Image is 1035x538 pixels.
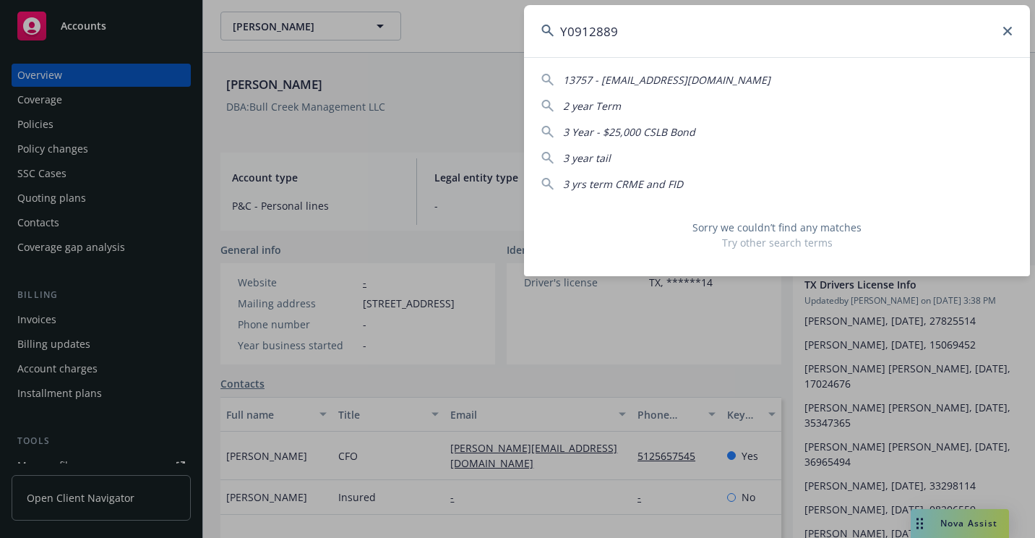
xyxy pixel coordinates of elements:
[541,235,1013,250] span: Try other search terms
[563,151,611,165] span: 3 year tail
[524,5,1030,57] input: Search...
[563,125,695,139] span: 3 Year - $25,000 CSLB Bond
[541,220,1013,235] span: Sorry we couldn’t find any matches
[563,99,621,113] span: 2 year Term
[563,177,683,191] span: 3 yrs term CRME and FID
[563,73,770,87] span: 13757 - [EMAIL_ADDRESS][DOMAIN_NAME]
